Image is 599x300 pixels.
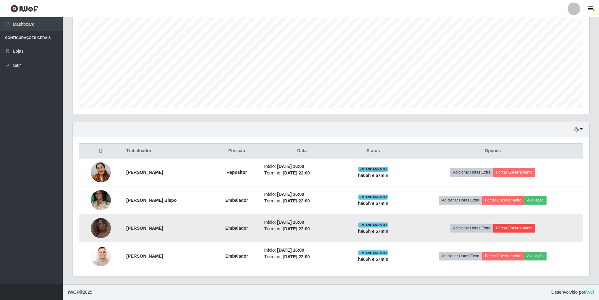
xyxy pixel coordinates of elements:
[264,226,340,232] li: Término:
[358,229,389,234] strong: há 05 h e 57 min
[91,210,111,246] img: 1758914365011.jpeg
[344,144,403,158] th: Status
[264,254,340,260] li: Término:
[482,196,524,205] button: Forçar Encerramento
[68,290,79,295] span: IWOF
[91,246,111,266] img: 1759365130809.jpeg
[524,252,547,260] button: Avaliação
[277,248,304,253] time: [DATE] 16:00
[403,144,583,158] th: Opções
[358,195,388,200] span: EM ANDAMENTO
[585,290,594,295] a: iWof
[213,144,260,158] th: Posição
[225,198,248,203] strong: Embalador
[264,247,340,254] li: Início:
[482,252,524,260] button: Forçar Encerramento
[126,198,177,203] strong: [PERSON_NAME] Bispo
[264,219,340,226] li: Início:
[264,170,340,176] li: Término:
[91,154,111,190] img: 1759533454795.jpeg
[358,201,389,206] strong: há 05 h e 57 min
[264,191,340,198] li: Início:
[493,224,535,233] button: Forçar Encerramento
[439,252,482,260] button: Adicionar Horas Extra
[450,224,493,233] button: Adicionar Horas Extra
[358,250,388,255] span: EM ANDAMENTO
[358,222,388,228] span: EM ANDAMENTO
[126,226,163,231] strong: [PERSON_NAME]
[277,192,304,197] time: [DATE] 16:00
[277,220,304,225] time: [DATE] 16:00
[358,173,389,178] strong: há 05 h e 57 min
[260,144,344,158] th: Data
[283,254,310,259] time: [DATE] 22:00
[226,170,247,175] strong: Repositor
[10,5,38,13] img: CoreUI Logo
[283,170,310,175] time: [DATE] 22:00
[283,226,310,231] time: [DATE] 22:00
[225,254,248,259] strong: Embalador
[68,289,94,296] span: © 2025 .
[123,144,213,158] th: Trabalhador
[126,254,163,259] strong: [PERSON_NAME]
[277,164,304,169] time: [DATE] 16:00
[493,168,535,177] button: Forçar Encerramento
[283,198,310,203] time: [DATE] 22:00
[439,196,482,205] button: Adicionar Horas Extra
[225,226,248,231] strong: Embalador
[358,257,389,262] strong: há 05 h e 57 min
[358,167,388,172] span: EM ANDAMENTO
[126,170,163,175] strong: [PERSON_NAME]
[551,289,594,296] span: Desenvolvido por
[91,182,111,218] img: 1758236503637.jpeg
[524,196,547,205] button: Avaliação
[450,168,493,177] button: Adicionar Horas Extra
[264,198,340,204] li: Término:
[264,163,340,170] li: Início:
